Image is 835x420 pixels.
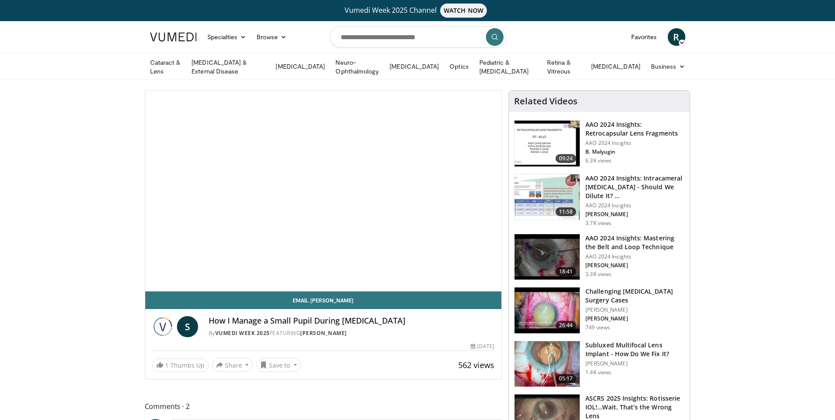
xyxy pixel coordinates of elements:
[186,58,270,76] a: [MEDICAL_DATA] & External Disease
[145,91,502,291] video-js: Video Player
[251,28,292,46] a: Browse
[555,321,577,330] span: 26:44
[585,315,684,322] p: [PERSON_NAME]
[515,341,580,387] img: 3fc25be6-574f-41c0-96b9-b0d00904b018.150x105_q85_crop-smart_upscale.jpg
[515,287,580,333] img: 05a6f048-9eed-46a7-93e1-844e43fc910c.150x105_q85_crop-smart_upscale.jpg
[150,33,197,41] img: VuMedi Logo
[212,358,253,372] button: Share
[145,58,187,76] a: Cataract & Lens
[471,343,494,350] div: [DATE]
[542,58,586,76] a: Retina & Vitreous
[585,369,611,376] p: 1.4K views
[586,58,646,75] a: [MEDICAL_DATA]
[585,140,684,147] p: AAO 2024 Insights
[555,154,577,163] span: 09:24
[585,306,684,313] p: [PERSON_NAME]
[152,316,173,337] img: Vumedi Week 2025
[444,58,474,75] a: Optics
[514,234,684,280] a: 18:41 AAO 2024 Insights: Mastering the Belt and Loop Technique AAO 2024 Insights [PERSON_NAME] 3....
[209,329,495,337] div: By FEATURING
[145,401,502,412] span: Comments 2
[514,96,578,107] h4: Related Videos
[515,174,580,220] img: de733f49-b136-4bdc-9e00-4021288efeb7.150x105_q85_crop-smart_upscale.jpg
[585,211,684,218] p: [PERSON_NAME]
[515,234,580,280] img: 22a3a3a3-03de-4b31-bd81-a17540334f4a.150x105_q85_crop-smart_upscale.jpg
[585,157,611,164] p: 6.3K views
[585,120,684,138] h3: AAO 2024 Insights: Retrocapsular Lens Fragments
[514,174,684,227] a: 11:58 AAO 2024 Insights: Intracameral [MEDICAL_DATA] - Should We Dilute It? … AAO 2024 Insights [...
[585,324,610,331] p: 749 views
[585,202,684,209] p: AAO 2024 Insights
[514,341,684,387] a: 05:17 Subluxed Multifocal Lens Implant - How Do We Fix It? [PERSON_NAME] 1.4K views
[514,120,684,167] a: 09:24 AAO 2024 Insights: Retrocapsular Lens Fragments AAO 2024 Insights B. Malyugin 6.3K views
[555,374,577,383] span: 05:17
[474,58,542,76] a: Pediatric & [MEDICAL_DATA]
[514,287,684,334] a: 26:44 Challenging [MEDICAL_DATA] Surgery Cases [PERSON_NAME] [PERSON_NAME] 749 views
[585,360,684,367] p: [PERSON_NAME]
[330,58,384,76] a: Neuro-Ophthalmology
[515,121,580,166] img: 01f52a5c-6a53-4eb2-8a1d-dad0d168ea80.150x105_q85_crop-smart_upscale.jpg
[668,28,685,46] a: R
[209,316,495,326] h4: How I Manage a Small Pupil During [MEDICAL_DATA]
[458,360,494,370] span: 562 views
[145,291,502,309] a: Email [PERSON_NAME]
[646,58,691,75] a: Business
[585,262,684,269] p: [PERSON_NAME]
[585,271,611,278] p: 3.3K views
[555,267,577,276] span: 18:41
[215,329,270,337] a: Vumedi Week 2025
[585,287,684,305] h3: Challenging [MEDICAL_DATA] Surgery Cases
[585,253,684,260] p: AAO 2024 Insights
[177,316,198,337] a: S
[151,4,684,18] a: Vumedi Week 2025 ChannelWATCH NOW
[165,361,169,369] span: 1
[585,220,611,227] p: 3.7K views
[330,26,506,48] input: Search topics, interventions
[152,358,209,372] a: 1 Thumbs Up
[256,358,301,372] button: Save to
[585,174,684,200] h3: AAO 2024 Insights: Intracameral [MEDICAL_DATA] - Should We Dilute It? …
[585,148,684,155] p: B. Malyugin
[384,58,444,75] a: [MEDICAL_DATA]
[202,28,252,46] a: Specialties
[300,329,347,337] a: [PERSON_NAME]
[440,4,487,18] span: WATCH NOW
[555,207,577,216] span: 11:58
[270,58,330,75] a: [MEDICAL_DATA]
[626,28,662,46] a: Favorites
[585,341,684,358] h3: Subluxed Multifocal Lens Implant - How Do We Fix It?
[585,234,684,251] h3: AAO 2024 Insights: Mastering the Belt and Loop Technique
